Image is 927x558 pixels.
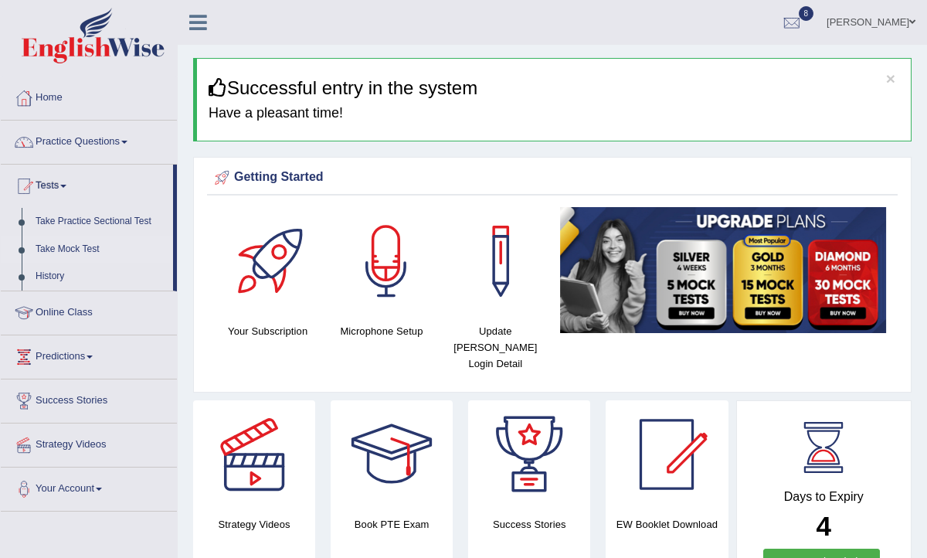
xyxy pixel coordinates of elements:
[1,121,177,159] a: Practice Questions
[29,236,173,264] a: Take Mock Test
[332,323,430,339] h4: Microphone Setup
[606,516,728,532] h4: EW Booklet Download
[817,511,831,541] b: 4
[560,207,886,333] img: small5.jpg
[193,516,315,532] h4: Strategy Videos
[211,166,894,189] div: Getting Started
[799,6,814,21] span: 8
[447,323,545,372] h4: Update [PERSON_NAME] Login Detail
[1,424,177,462] a: Strategy Videos
[209,78,899,98] h3: Successful entry in the system
[886,70,895,87] button: ×
[1,468,177,506] a: Your Account
[29,263,173,291] a: History
[1,77,177,115] a: Home
[468,516,590,532] h4: Success Stories
[1,291,177,330] a: Online Class
[754,490,895,504] h4: Days to Expiry
[1,165,173,203] a: Tests
[29,208,173,236] a: Take Practice Sectional Test
[1,335,177,374] a: Predictions
[219,323,317,339] h4: Your Subscription
[331,516,453,532] h4: Book PTE Exam
[1,379,177,418] a: Success Stories
[209,106,899,121] h4: Have a pleasant time!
